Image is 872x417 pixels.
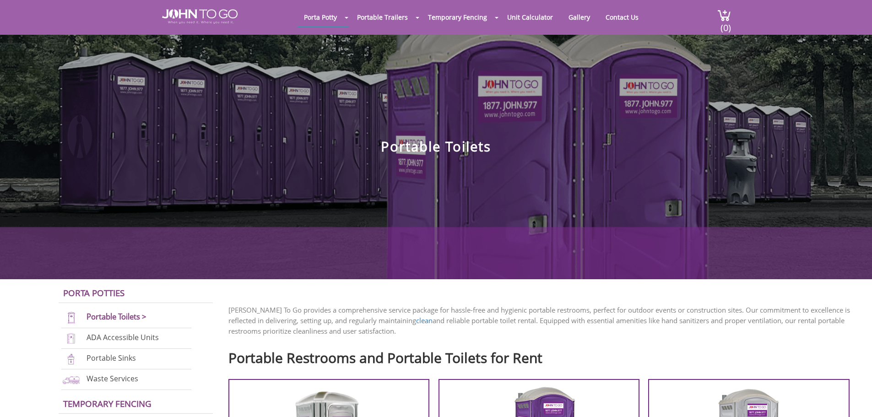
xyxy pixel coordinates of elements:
a: Temporary Fencing [421,8,494,26]
a: Portable Trailers [350,8,415,26]
a: Portable Sinks [87,353,136,363]
a: Gallery [562,8,597,26]
span: (0) [720,14,731,34]
a: Contact Us [599,8,645,26]
img: JOHN to go [162,9,238,24]
img: portable-sinks-new.png [61,353,81,365]
p: [PERSON_NAME] To Go provides a comprehensive service package for hassle-free and hygienic portabl... [228,305,858,336]
img: ADA-units-new.png [61,332,81,345]
a: Portable Toilets > [87,311,146,322]
img: cart a [717,9,731,22]
a: Unit Calculator [500,8,560,26]
a: Temporary Fencing [63,398,152,409]
img: waste-services-new.png [61,374,81,386]
h2: Portable Restrooms and Portable Toilets for Rent [228,346,858,365]
a: ADA Accessible Units [87,332,159,342]
a: Porta Potties [63,287,125,298]
a: Waste Services [87,374,138,384]
a: Porta Potty [297,8,344,26]
img: portable-toilets-new.png [61,312,81,324]
a: clean [416,316,433,325]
